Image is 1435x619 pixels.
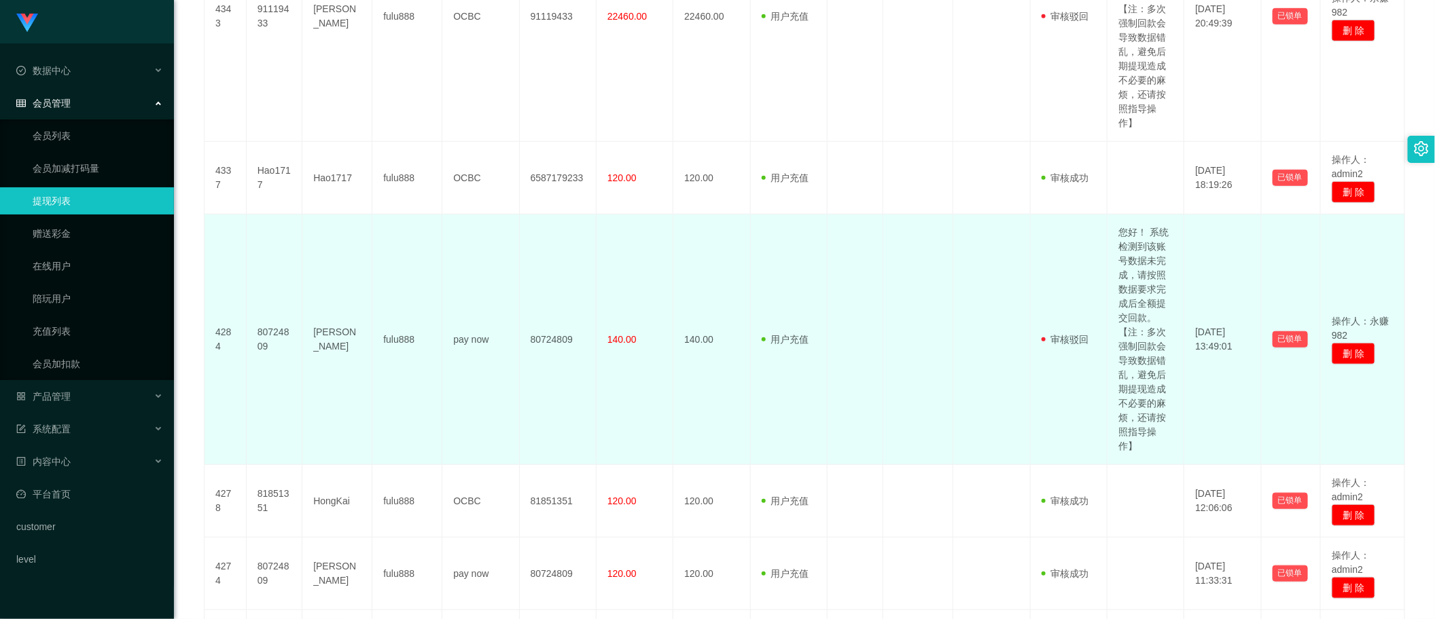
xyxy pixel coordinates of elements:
td: 120.00 [673,465,750,538]
span: 用户充值 [762,334,809,345]
span: 审核驳回 [1042,334,1089,345]
i: 图标: setting [1414,141,1429,156]
td: OCBC [442,465,519,538]
img: logo.9652507e.png [16,14,38,33]
i: 图标: form [16,424,26,434]
a: 在线用户 [33,252,163,280]
a: 提现列表 [33,187,163,214]
td: HongKai [302,465,372,538]
td: 81851351 [520,465,597,538]
td: 80724809 [520,214,597,465]
span: 审核成功 [1042,568,1089,579]
span: 用户充值 [762,11,809,22]
a: level [16,546,163,573]
span: 120.00 [607,495,637,506]
td: fulu888 [372,214,442,465]
span: 操作人：admin2 [1332,550,1370,575]
button: 已锁单 [1273,8,1308,24]
button: 删 除 [1332,577,1375,599]
span: 审核成功 [1042,495,1089,506]
span: 22460.00 [607,11,647,22]
i: 图标: table [16,98,26,108]
td: pay now [442,538,519,610]
i: 图标: profile [16,457,26,466]
td: [DATE] 13:49:01 [1184,214,1261,465]
span: 用户充值 [762,568,809,579]
span: 操作人：永赚982 [1332,316,1389,341]
button: 已锁单 [1273,170,1308,186]
td: 4278 [205,465,247,538]
td: 80724809 [247,214,302,465]
td: fulu888 [372,538,442,610]
button: 删 除 [1332,504,1375,526]
a: 赠送彩金 [33,220,163,247]
td: [PERSON_NAME] [302,538,372,610]
span: 内容中心 [16,456,71,467]
td: fulu888 [372,465,442,538]
i: 图标: appstore-o [16,392,26,401]
td: 4337 [205,142,247,214]
a: customer [16,513,163,540]
a: 会员列表 [33,122,163,149]
span: 120.00 [607,172,637,183]
td: 4284 [205,214,247,465]
td: [DATE] 11:33:31 [1184,538,1261,610]
td: 6587179233 [520,142,597,214]
span: 操作人：admin2 [1332,154,1370,179]
td: fulu888 [372,142,442,214]
span: 用户充值 [762,495,809,506]
td: [DATE] 18:19:26 [1184,142,1261,214]
span: 120.00 [607,568,637,579]
td: 120.00 [673,538,750,610]
td: [PERSON_NAME] [302,214,372,465]
td: 81851351 [247,465,302,538]
td: [DATE] 12:06:06 [1184,465,1261,538]
td: 80724809 [520,538,597,610]
td: Hao1717 [302,142,372,214]
td: 140.00 [673,214,750,465]
button: 已锁单 [1273,331,1308,348]
span: 产品管理 [16,391,71,402]
span: 审核驳回 [1042,11,1089,22]
i: 图标: check-circle-o [16,66,26,75]
td: 您好！ 系统检测到该账号数据未完成，请按照数据要求完成后全额提交回款。【注：多次强制回款会导致数据错乱，避免后期提现造成不必要的麻烦，还请按照指导操作】 [1108,214,1184,465]
a: 陪玩用户 [33,285,163,312]
td: 4274 [205,538,247,610]
td: Hao1717 [247,142,302,214]
a: 充值列表 [33,318,163,345]
button: 删 除 [1332,181,1375,203]
a: 会员加扣款 [33,350,163,377]
button: 删 除 [1332,20,1375,41]
span: 140.00 [607,334,637,345]
a: 图标: dashboard平台首页 [16,481,163,508]
span: 数据中心 [16,65,71,76]
span: 用户充值 [762,172,809,183]
td: pay now [442,214,519,465]
td: 80724809 [247,538,302,610]
button: 已锁单 [1273,493,1308,509]
button: 删 除 [1332,343,1375,364]
span: 操作人：admin2 [1332,477,1370,502]
button: 已锁单 [1273,565,1308,582]
td: OCBC [442,142,519,214]
span: 会员管理 [16,98,71,109]
span: 审核成功 [1042,172,1089,183]
td: 120.00 [673,142,750,214]
a: 会员加减打码量 [33,155,163,182]
span: 系统配置 [16,424,71,434]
